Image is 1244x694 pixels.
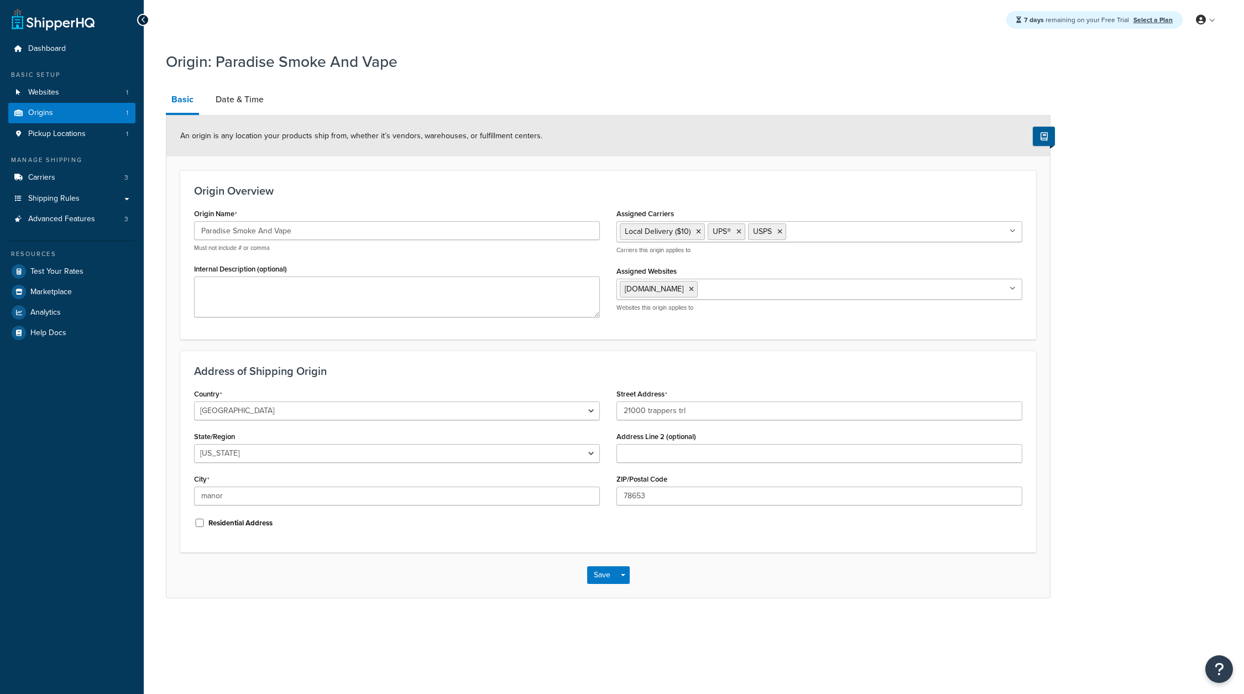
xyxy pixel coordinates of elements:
[28,194,80,203] span: Shipping Rules
[180,130,542,142] span: An origin is any location your products ship from, whether it’s vendors, warehouses, or fulfillme...
[8,262,135,281] a: Test Your Rates
[194,244,600,252] p: Must not include # or comma
[616,267,677,275] label: Assigned Websites
[616,246,1022,254] p: Carriers this origin applies to
[28,173,55,182] span: Carriers
[616,210,674,218] label: Assigned Carriers
[8,103,135,123] li: Origins
[194,365,1022,377] h3: Address of Shipping Origin
[616,390,667,399] label: Street Address
[625,283,683,295] span: [DOMAIN_NAME]
[210,86,269,113] a: Date & Time
[8,189,135,209] a: Shipping Rules
[8,124,135,144] li: Pickup Locations
[30,328,66,338] span: Help Docs
[30,288,72,297] span: Marketplace
[8,302,135,322] a: Analytics
[8,82,135,103] li: Websites
[28,44,66,54] span: Dashboard
[8,323,135,343] a: Help Docs
[8,39,135,59] a: Dashboard
[28,215,95,224] span: Advanced Features
[126,129,128,139] span: 1
[8,209,135,229] li: Advanced Features
[8,249,135,259] div: Resources
[30,308,61,317] span: Analytics
[124,173,128,182] span: 3
[194,185,1022,197] h3: Origin Overview
[8,168,135,188] li: Carriers
[616,304,1022,312] p: Websites this origin applies to
[208,518,273,528] label: Residential Address
[194,475,210,484] label: City
[124,215,128,224] span: 3
[616,432,696,441] label: Address Line 2 (optional)
[8,155,135,165] div: Manage Shipping
[713,226,731,237] span: UPS®
[1033,127,1055,146] button: Show Help Docs
[8,209,135,229] a: Advanced Features3
[1024,15,1044,25] strong: 7 days
[8,124,135,144] a: Pickup Locations1
[8,70,135,80] div: Basic Setup
[194,432,235,441] label: State/Region
[126,88,128,97] span: 1
[8,168,135,188] a: Carriers3
[126,108,128,118] span: 1
[166,86,199,115] a: Basic
[28,129,86,139] span: Pickup Locations
[30,267,83,276] span: Test Your Rates
[753,226,772,237] span: USPS
[194,210,237,218] label: Origin Name
[28,88,59,97] span: Websites
[166,51,1037,72] h1: Origin: Paradise Smoke And Vape
[1024,15,1131,25] span: remaining on your Free Trial
[625,226,691,237] span: Local Delivery ($10)
[8,282,135,302] a: Marketplace
[28,108,53,118] span: Origins
[1133,15,1173,25] a: Select a Plan
[1205,655,1233,683] button: Open Resource Center
[616,475,667,483] label: ZIP/Postal Code
[194,390,222,399] label: Country
[8,82,135,103] a: Websites1
[8,103,135,123] a: Origins1
[587,566,617,584] button: Save
[194,265,287,273] label: Internal Description (optional)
